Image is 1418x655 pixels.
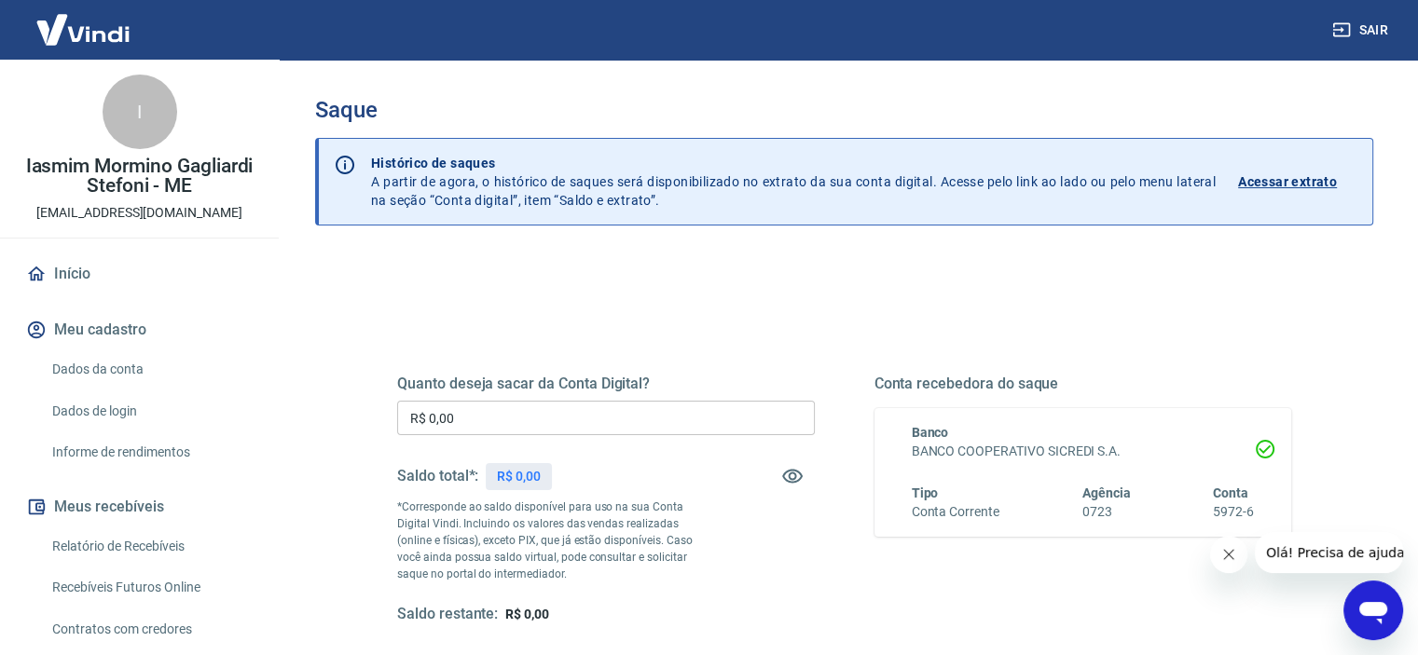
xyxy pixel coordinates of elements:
[505,607,549,621] span: R$ 0,00
[397,375,815,393] h5: Quanto deseja sacar da Conta Digital?
[1255,532,1403,573] iframe: Mensagem da empresa
[22,253,256,294] a: Início
[397,467,478,485] h5: Saldo total*:
[315,97,1373,123] h3: Saque
[397,605,498,624] h5: Saldo restante:
[22,486,256,527] button: Meus recebíveis
[1210,536,1247,573] iframe: Fechar mensagem
[912,502,999,522] h6: Conta Corrente
[45,610,256,648] a: Contratos com credores
[103,75,177,149] div: I
[22,309,256,350] button: Meu cadastro
[1082,485,1131,500] span: Agência
[912,485,939,500] span: Tipo
[497,467,541,486] p: R$ 0,00
[11,13,157,28] span: Olá! Precisa de ajuda?
[397,498,710,582] p: *Corresponde ao saldo disponível para uso na sua Conta Digital Vindi. Incluindo os valores das ve...
[1213,502,1254,522] h6: 5972-6
[45,433,256,471] a: Informe de rendimentos
[22,1,144,58] img: Vindi
[371,154,1216,172] p: Histórico de saques
[45,527,256,566] a: Relatório de Recebíveis
[1238,154,1357,210] a: Acessar extrato
[45,568,256,607] a: Recebíveis Futuros Online
[45,350,256,389] a: Dados da conta
[1343,580,1403,640] iframe: Botão para abrir a janela de mensagens
[874,375,1292,393] h5: Conta recebedora do saque
[1082,502,1131,522] h6: 0723
[912,425,949,440] span: Banco
[1213,485,1248,500] span: Conta
[371,154,1216,210] p: A partir de agora, o histórico de saques será disponibilizado no extrato da sua conta digital. Ac...
[15,157,264,196] p: Iasmim Mormino Gagliardi Stefoni - ME
[36,203,242,223] p: [EMAIL_ADDRESS][DOMAIN_NAME]
[45,392,256,430] a: Dados de login
[1329,13,1396,48] button: Sair
[1238,172,1337,191] p: Acessar extrato
[912,442,1255,461] h6: BANCO COOPERATIVO SICREDI S.A.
